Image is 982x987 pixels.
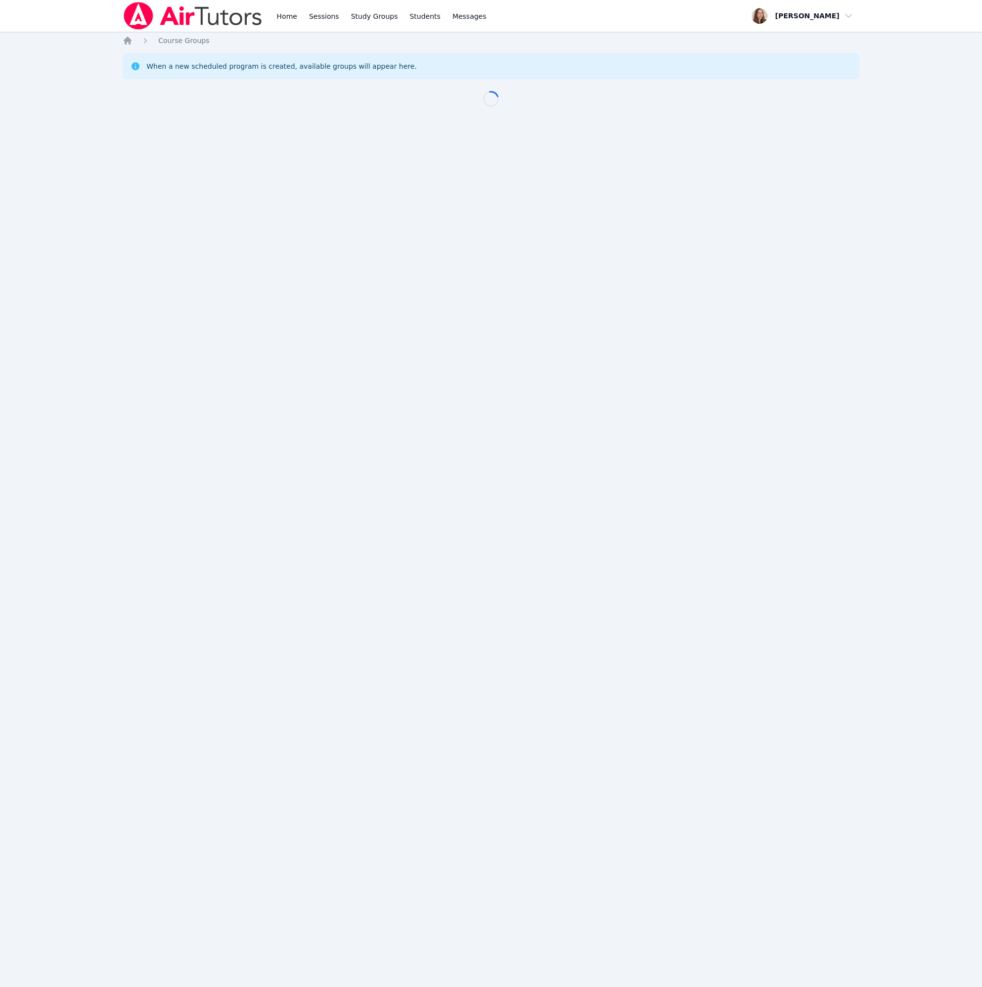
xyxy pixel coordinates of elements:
div: When a new scheduled program is created, available groups will appear here. [146,61,417,71]
span: Course Groups [158,37,209,45]
img: Air Tutors [123,2,263,30]
a: Course Groups [158,36,209,45]
span: Messages [452,11,487,21]
nav: Breadcrumb [123,36,859,45]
